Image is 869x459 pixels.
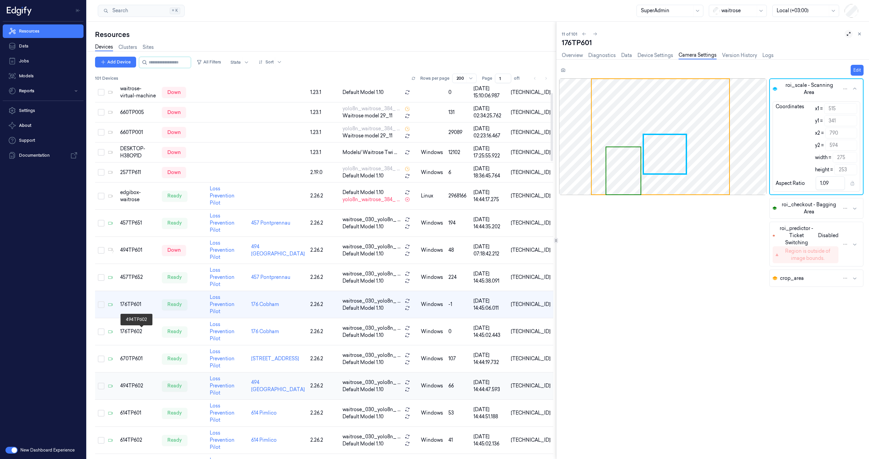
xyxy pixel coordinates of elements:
div: [TECHNICAL_ID] [511,328,551,335]
span: Default Model 1.10 [343,250,384,257]
div: [TECHNICAL_ID] [511,89,551,96]
button: Select row [98,328,105,335]
a: Documentation [3,149,84,162]
p: windows [421,149,443,156]
a: Jobs [3,54,84,68]
div: 107 [448,355,468,362]
a: 176 Cobham [251,328,279,334]
div: 457TP651 [120,219,156,227]
div: [DATE] 02:23:16.467 [474,125,505,139]
div: [DATE] 02:34:25.762 [474,105,505,119]
p: windows [421,437,443,444]
div: [TECHNICAL_ID] [511,274,551,281]
div: 2.26.2 [310,328,337,335]
div: [TECHNICAL_ID] [511,355,551,362]
div: [TECHNICAL_ID] [511,437,551,444]
button: Reports [3,84,84,98]
span: Models/ Waitrose Twi ... [343,149,397,156]
label: y2 = [815,142,824,149]
span: yolo8n_waitrose_384_ ... [343,125,400,132]
a: Devices [95,43,113,51]
a: 176 Cobham [251,301,279,307]
div: [TECHNICAL_ID] [511,109,551,116]
div: 53 [448,409,468,417]
button: Select row [98,301,105,308]
a: 457 Pontprennau [251,220,290,226]
a: 494 [GEOGRAPHIC_DATA] [251,379,305,393]
span: of 1 [514,75,525,81]
a: Logs [762,52,774,59]
div: [DATE] 14:45:02.136 [474,433,505,447]
span: yolo8n_waitrose_384_ ... [343,196,400,203]
span: waitrose_030_yolo8n_ ... [343,270,401,278]
div: down [162,87,186,98]
span: crop_area [780,275,804,282]
span: Waitrose model 29_11 [343,132,392,139]
div: [DATE] 14:44:17.275 [474,189,505,203]
span: yolo8n_waitrose_384_ ... [343,105,400,112]
label: x2 = [815,130,824,137]
a: Loss Prevention Pilot [210,213,235,233]
p: linux [421,192,443,199]
a: Clusters [118,44,137,51]
span: yolo8n_waitrose_384_ ... [343,165,400,172]
a: Data [3,39,84,53]
div: [TECHNICAL_ID] [511,409,551,417]
span: Default Model 1.10 [343,305,384,312]
div: [DATE] 07:18:42.212 [474,243,505,257]
div: down [162,167,186,178]
div: 2.26.2 [310,382,337,389]
button: Select row [98,356,105,362]
div: down [162,127,186,138]
span: Page [482,75,492,81]
a: Loss Prevention Pilot [210,376,235,396]
div: 2.26.2 [310,301,337,308]
div: 614TP602 [120,437,156,444]
span: Search [110,7,128,14]
label: x1 = [815,105,823,112]
button: Add Device [95,57,136,68]
div: Resources [95,30,553,39]
a: Data [621,52,632,59]
p: windows [421,169,443,176]
div: 2.26.2 [310,247,337,254]
a: 614 Pimlico [251,437,277,443]
div: waitrose-virtual-machine [120,85,156,99]
span: roi_scale - Scanning Area [780,82,838,96]
button: Select row [98,383,105,389]
div: 2.26.2 [310,437,337,444]
p: windows [421,274,443,281]
div: 66 [448,382,468,389]
div: 176TP601 [120,301,156,308]
a: Loss Prevention Pilot [210,430,235,450]
span: waitrose_030_yolo8n_ ... [343,325,401,332]
div: 2.19.0 [310,169,337,176]
div: 1.23.1 [310,129,337,136]
div: [DATE] 18:36:45.764 [474,165,505,179]
p: windows [421,301,443,308]
p: windows [421,328,443,335]
div: [DATE] 14:44:47.593 [474,379,505,393]
div: 660TP005 [120,109,156,116]
a: 494 [GEOGRAPHIC_DATA] [251,244,305,257]
div: Aspect Ratio [776,180,805,187]
button: Select row [98,410,105,417]
button: All Filters [194,57,224,68]
a: Models [3,69,84,83]
span: Default Model 1.10 [343,440,384,447]
div: down [162,107,186,118]
div: [DATE] 14:45:38.091 [474,270,505,285]
button: Select row [98,89,105,96]
div: 2968166 [448,192,468,199]
div: down [162,245,186,256]
div: [TECHNICAL_ID] [511,382,551,389]
span: waitrose_030_yolo8n_ ... [343,379,401,386]
div: 670TP601 [120,355,156,362]
div: [TECHNICAL_ID] [511,247,551,254]
div: ready [162,435,187,446]
span: Default Model 1.10 [343,223,384,230]
div: 12102 [448,149,468,156]
div: DESKTOP-H38O91D [120,145,156,159]
button: roi_scale - Scanning Area [770,79,863,99]
button: crop_area [770,270,863,286]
